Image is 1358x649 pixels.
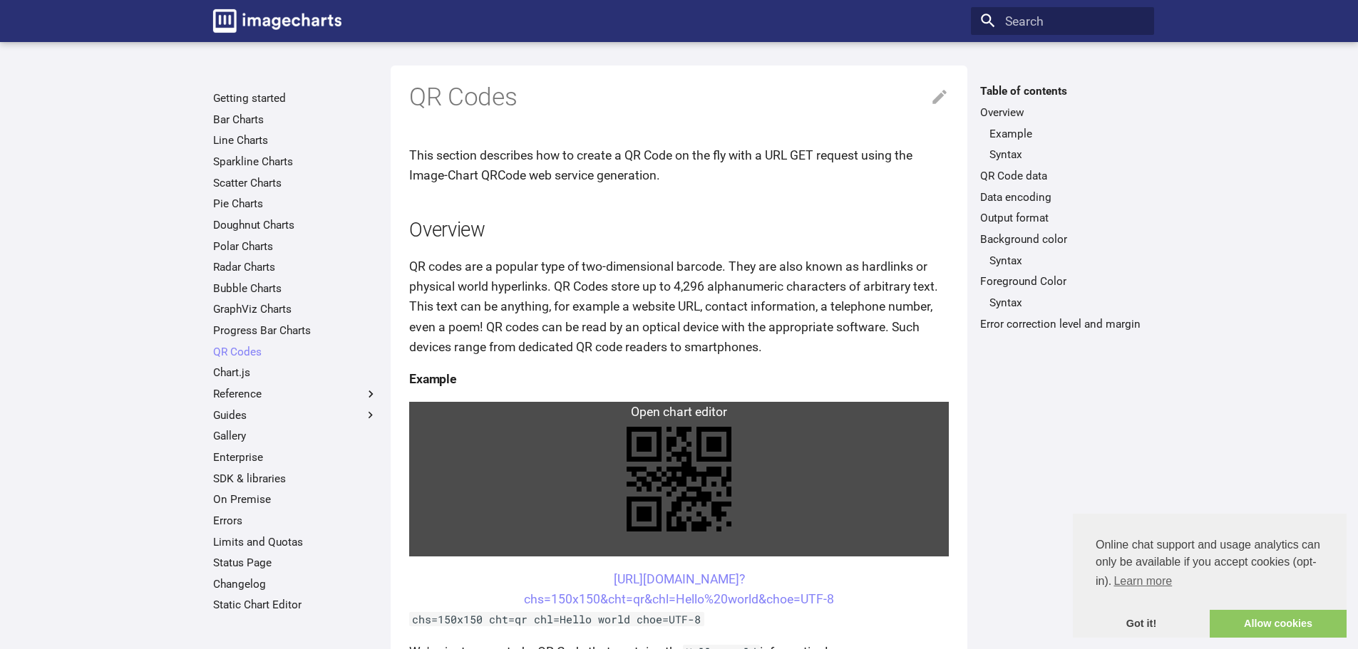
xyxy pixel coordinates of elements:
input: Search [971,7,1154,36]
a: Changelog [213,577,378,591]
a: Error correction level and margin [980,317,1145,331]
a: Background color [980,232,1145,246]
a: Enterprise [213,450,378,464]
p: This section describes how to create a QR Code on the fly with a URL GET request using the Image-... [409,145,949,185]
h2: Overview [409,217,949,244]
a: Status Page [213,556,378,570]
a: Foreground Color [980,274,1145,289]
a: Gallery [213,429,378,443]
nav: Foreground Color [980,296,1145,310]
label: Table of contents [971,84,1154,98]
a: Radar Charts [213,260,378,274]
a: QR Code data [980,169,1145,183]
nav: Overview [980,127,1145,162]
a: Progress Bar Charts [213,323,378,338]
label: Reference [213,387,378,401]
nav: Background color [980,254,1145,268]
a: Scatter Charts [213,176,378,190]
a: Doughnut Charts [213,218,378,232]
a: Bubble Charts [213,281,378,296]
a: Syntax [989,296,1145,310]
nav: Table of contents [971,84,1154,331]
a: Syntax [989,147,1145,162]
img: logo [213,9,341,33]
a: Bar Charts [213,113,378,127]
p: QR codes are a popular type of two-dimensional barcode. They are also known as hardlinks or physi... [409,256,949,357]
a: GraphViz Charts [213,302,378,316]
div: cookieconsent [1073,514,1347,638]
a: SDK & libraries [213,472,378,486]
a: Sparkline Charts [213,155,378,169]
a: Getting started [213,91,378,105]
a: Polar Charts [213,239,378,254]
a: Pie Charts [213,197,378,211]
a: learn more about cookies [1111,571,1174,592]
a: Example [989,127,1145,141]
a: Image-Charts documentation [207,3,348,38]
a: Errors [213,514,378,528]
a: QR Codes [213,345,378,359]
span: Online chat support and usage analytics can only be available if you accept cookies (opt-in). [1096,536,1324,592]
a: Output format [980,211,1145,225]
a: [URL][DOMAIN_NAME]?chs=150x150&cht=qr&chl=Hello%20world&choe=UTF-8 [524,572,834,606]
code: chs=150x150 cht=qr chl=Hello world choe=UTF-8 [409,612,704,626]
a: Limits and Quotas [213,535,378,549]
h1: QR Codes [409,81,949,114]
a: Data encoding [980,190,1145,204]
a: Chart.js [213,365,378,380]
a: allow cookies [1210,610,1347,638]
a: dismiss cookie message [1073,610,1210,638]
a: Overview [980,105,1145,120]
label: Guides [213,408,378,422]
a: Line Charts [213,133,378,147]
a: On Premise [213,492,378,507]
h4: Example [409,369,949,389]
a: Static Chart Editor [213,598,378,612]
a: Syntax [989,254,1145,268]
